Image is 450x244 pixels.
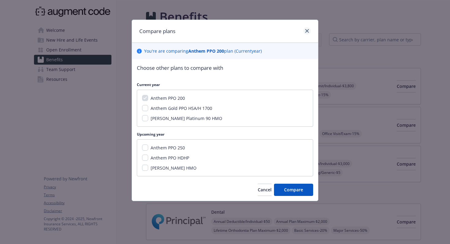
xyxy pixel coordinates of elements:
[137,64,313,72] p: Choose other plans to compare with
[258,184,272,196] button: Cancel
[144,48,262,54] p: You ' re are comparing plan ( Current year)
[274,184,313,196] button: Compare
[151,155,189,161] span: Anthem PPO HDHP
[188,48,224,54] b: Anthem PPO 200
[151,95,185,101] span: Anthem PPO 200
[151,115,222,121] span: [PERSON_NAME] Platinum 90 HMO
[151,105,212,111] span: Anthem Gold PPO HSA/H 1700
[139,27,175,35] h1: Compare plans
[151,145,185,151] span: Anthem PPO 250
[137,132,313,137] p: Upcoming year
[258,187,272,193] span: Cancel
[303,27,311,35] a: close
[151,165,197,171] span: [PERSON_NAME] HMO
[284,187,303,193] span: Compare
[137,82,313,87] p: Current year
